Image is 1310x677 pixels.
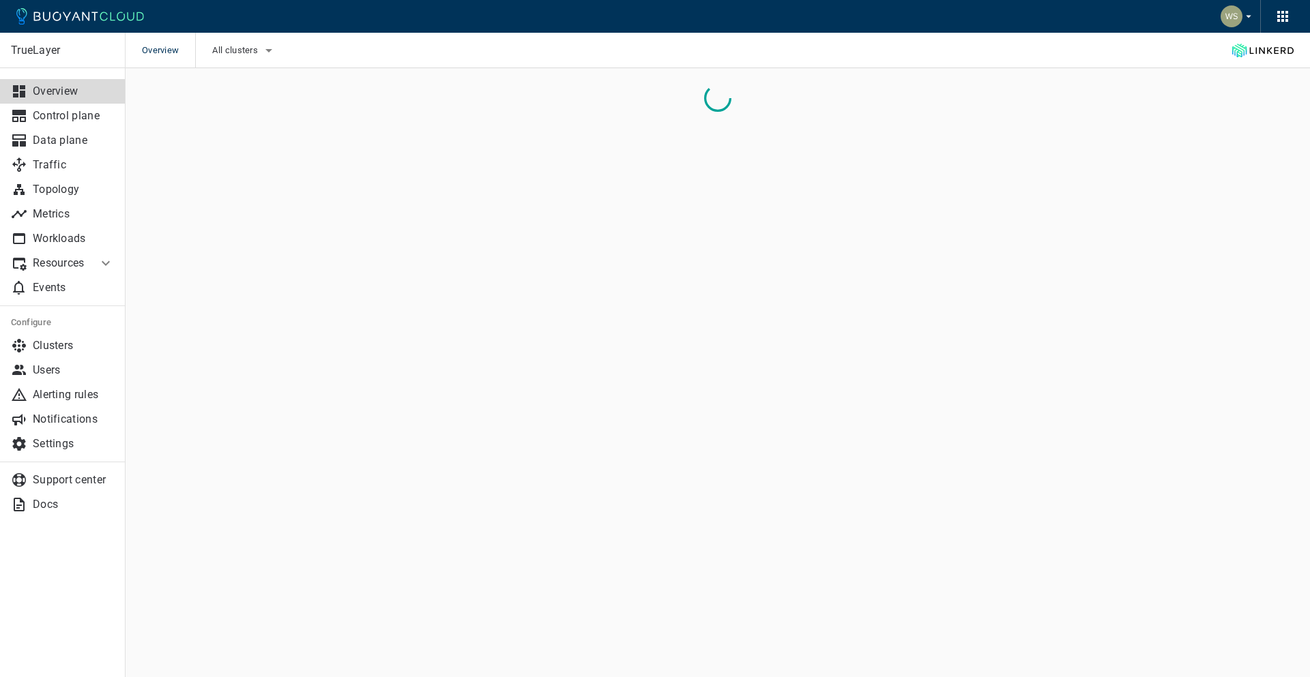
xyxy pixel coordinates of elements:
p: Users [33,363,114,377]
p: Overview [33,85,114,98]
h5: Configure [11,317,114,328]
p: Metrics [33,207,114,221]
button: All clusters [212,40,277,61]
p: Notifications [33,412,114,426]
p: Alerting rules [33,388,114,402]
span: Overview [142,33,195,68]
p: Resources [33,256,87,270]
p: Traffic [33,158,114,172]
p: Support center [33,473,114,487]
p: Topology [33,183,114,196]
span: All clusters [212,45,261,56]
p: TrueLayer [11,44,113,57]
p: Control plane [33,109,114,123]
p: Settings [33,437,114,451]
img: Weichung Shaw [1221,5,1242,27]
p: Data plane [33,134,114,147]
p: Docs [33,498,114,511]
p: Clusters [33,339,114,352]
p: Workloads [33,232,114,245]
p: Events [33,281,114,295]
